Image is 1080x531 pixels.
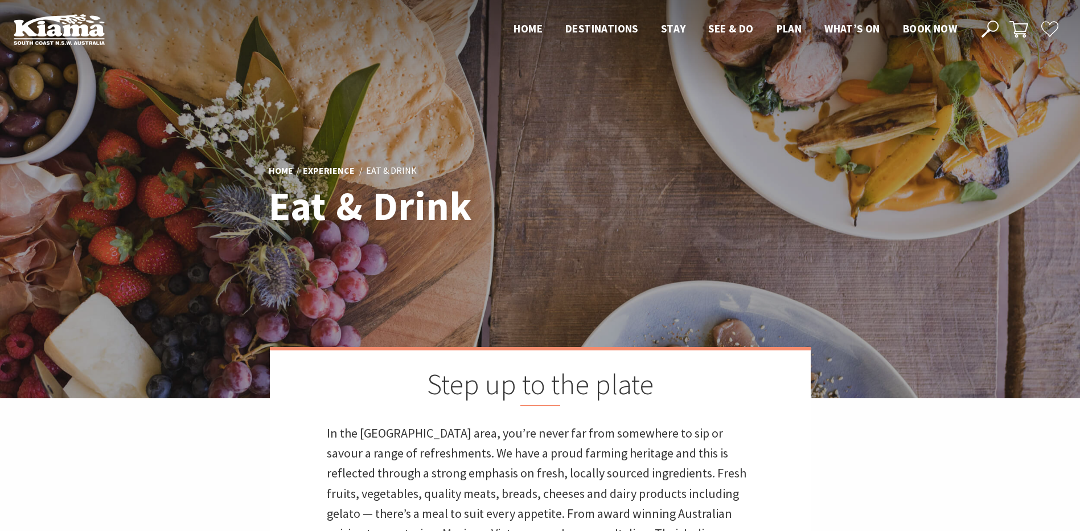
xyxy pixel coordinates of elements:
[708,22,753,35] span: See & Do
[327,367,754,406] h2: Step up to the plate
[502,20,968,39] nav: Main Menu
[366,163,417,178] li: Eat & Drink
[269,164,293,177] a: Home
[14,14,105,45] img: Kiama Logo
[777,22,802,35] span: Plan
[661,22,686,35] span: Stay
[303,164,355,177] a: Experience
[824,22,880,35] span: What’s On
[514,22,543,35] span: Home
[565,22,638,35] span: Destinations
[269,184,590,228] h1: Eat & Drink
[903,22,957,35] span: Book now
